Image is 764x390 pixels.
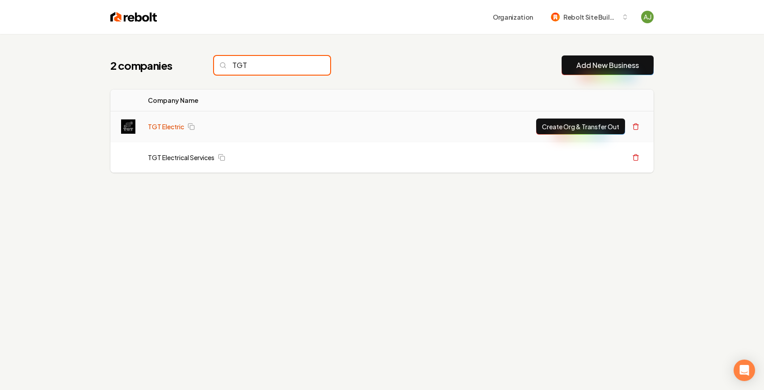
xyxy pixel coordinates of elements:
a: TGT Electrical Services [148,153,214,162]
img: Rebolt Site Builder [551,13,560,21]
button: Create Org & Transfer Out [536,119,625,135]
button: Add New Business [562,55,654,75]
a: TGT Electric [148,122,184,131]
input: Search... [214,56,330,75]
img: Rebolt Logo [110,11,157,23]
h1: 2 companies [110,58,196,72]
img: TGT Electric logo [121,119,135,134]
span: Rebolt Site Builder [563,13,618,22]
div: Open Intercom Messenger [734,360,755,381]
th: Company Name [141,89,357,111]
img: AJ Nimeh [641,11,654,23]
a: Add New Business [576,60,639,71]
button: Open user button [641,11,654,23]
button: Organization [487,9,538,25]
